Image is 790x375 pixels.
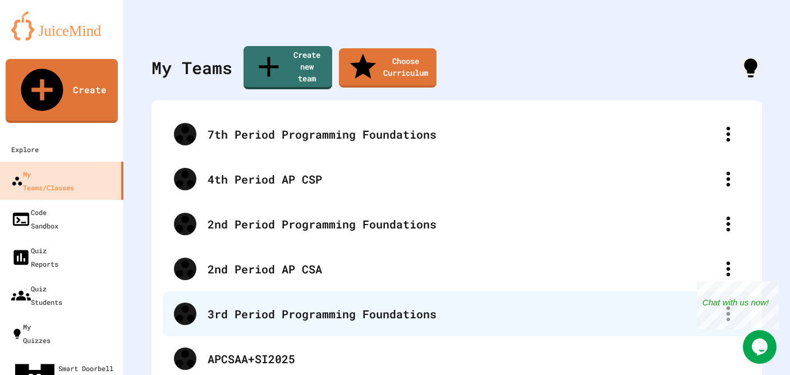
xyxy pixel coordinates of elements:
[244,46,332,89] a: Create new team
[11,167,74,194] div: My Teams/Classes
[743,330,779,364] iframe: chat widget
[11,320,50,347] div: My Quizzes
[11,143,39,156] div: Explore
[208,350,740,367] div: APCSAA+SI2025
[11,282,62,309] div: Quiz Students
[11,11,112,40] img: logo-orange.svg
[163,291,751,336] div: 3rd Period Programming Foundations
[163,112,751,157] div: 7th Period Programming Foundations
[208,260,717,277] div: 2nd Period AP CSA
[339,48,437,88] a: Choose Curriculum
[6,59,118,123] a: Create
[11,205,58,232] div: Code Sandbox
[697,281,779,329] iframe: chat widget
[208,171,717,187] div: 4th Period AP CSP
[163,157,751,202] div: 4th Period AP CSP
[163,202,751,246] div: 2nd Period Programming Foundations
[151,55,232,80] div: My Teams
[11,244,58,271] div: Quiz Reports
[163,246,751,291] div: 2nd Period AP CSA
[740,57,762,79] div: How it works
[208,305,717,322] div: 3rd Period Programming Foundations
[208,216,717,232] div: 2nd Period Programming Foundations
[208,126,717,143] div: 7th Period Programming Foundations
